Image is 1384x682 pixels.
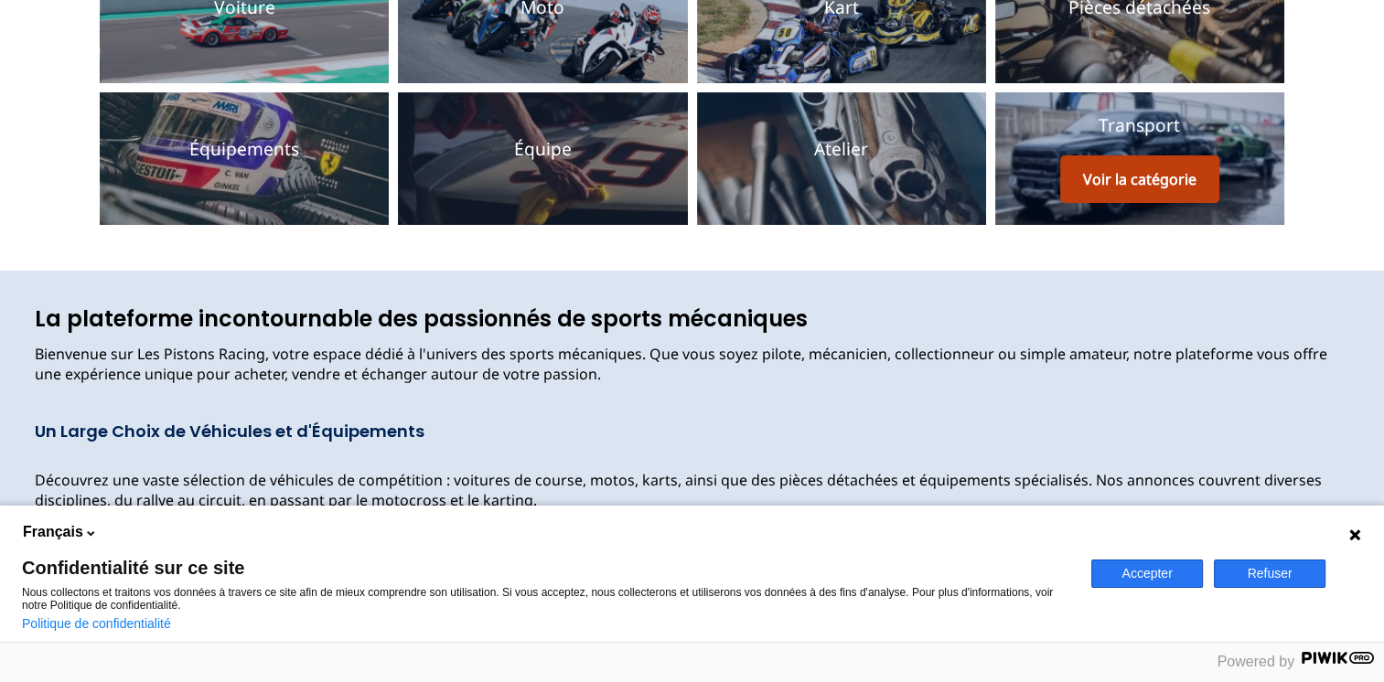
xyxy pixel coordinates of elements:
[100,92,389,225] a: ÉquipementsÉquipements
[697,92,986,225] a: AtelierAtelier
[1060,155,1219,203] button: Voir la catégorie
[23,522,83,542] span: Français
[1091,559,1203,588] button: Accepter
[1099,113,1180,138] p: Transport
[814,137,868,162] p: Atelier
[22,616,171,631] a: Politique de confidentialité
[22,559,1069,577] span: Confidentialité sur ce site
[22,586,1069,612] p: Nous collectons et traitons vos données à travers ce site afin de mieux comprendre son utilisatio...
[35,470,1349,511] p: Découvrez une vaste sélection de véhicules de compétition : voitures de course, motos, karts, ain...
[189,137,299,162] p: Équipements
[995,92,1284,225] a: TransportVoir la catégorieTransport
[1214,559,1325,588] button: Refuser
[35,420,424,442] span: Un Large Choix de Véhicules et d'Équipements
[35,344,1349,385] p: Bienvenue sur Les Pistons Racing, votre espace dédié à l'univers des sports mécaniques. Que vous ...
[35,303,1349,335] h1: La plateforme incontournable des passionnés de sports mécaniques
[1218,654,1295,669] span: Powered by
[514,137,572,162] p: Équipe
[398,92,687,225] a: ÉquipeÉquipe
